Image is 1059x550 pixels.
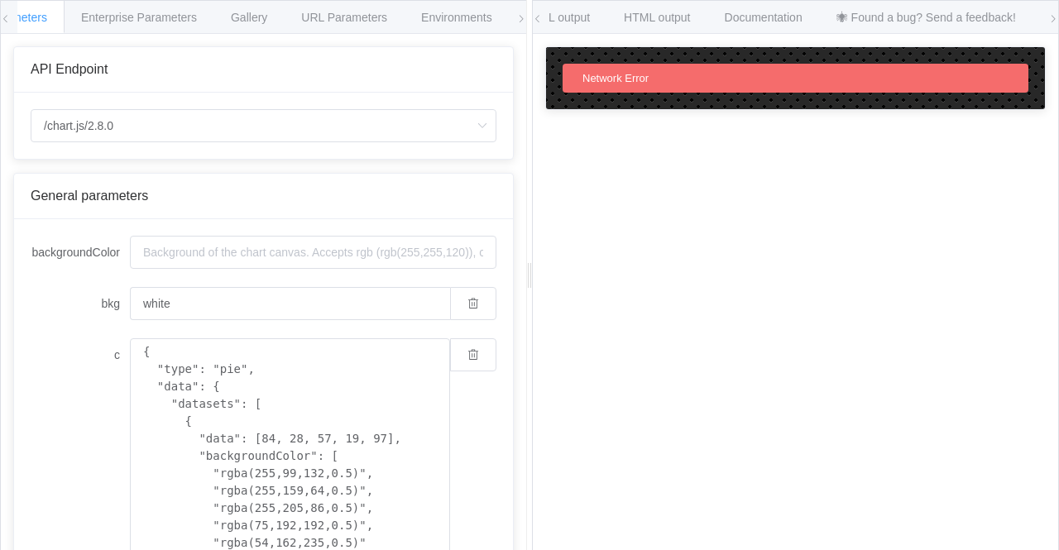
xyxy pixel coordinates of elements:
[301,11,387,24] span: URL Parameters
[836,11,1016,24] span: 🕷 Found a bug? Send a feedback!
[231,11,267,24] span: Gallery
[31,287,130,320] label: bkg
[582,72,649,84] span: Network Error
[31,189,148,203] span: General parameters
[81,11,197,24] span: Enterprise Parameters
[130,287,450,320] input: Background of the chart canvas. Accepts rgb (rgb(255,255,120)), colors (red), and url-encoded hex...
[725,11,803,24] span: Documentation
[31,109,496,142] input: Select
[532,11,590,24] span: URL output
[31,338,130,371] label: c
[31,236,130,269] label: backgroundColor
[624,11,690,24] span: HTML output
[421,11,492,24] span: Environments
[130,236,496,269] input: Background of the chart canvas. Accepts rgb (rgb(255,255,120)), colors (red), and url-encoded hex...
[31,62,108,76] span: API Endpoint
